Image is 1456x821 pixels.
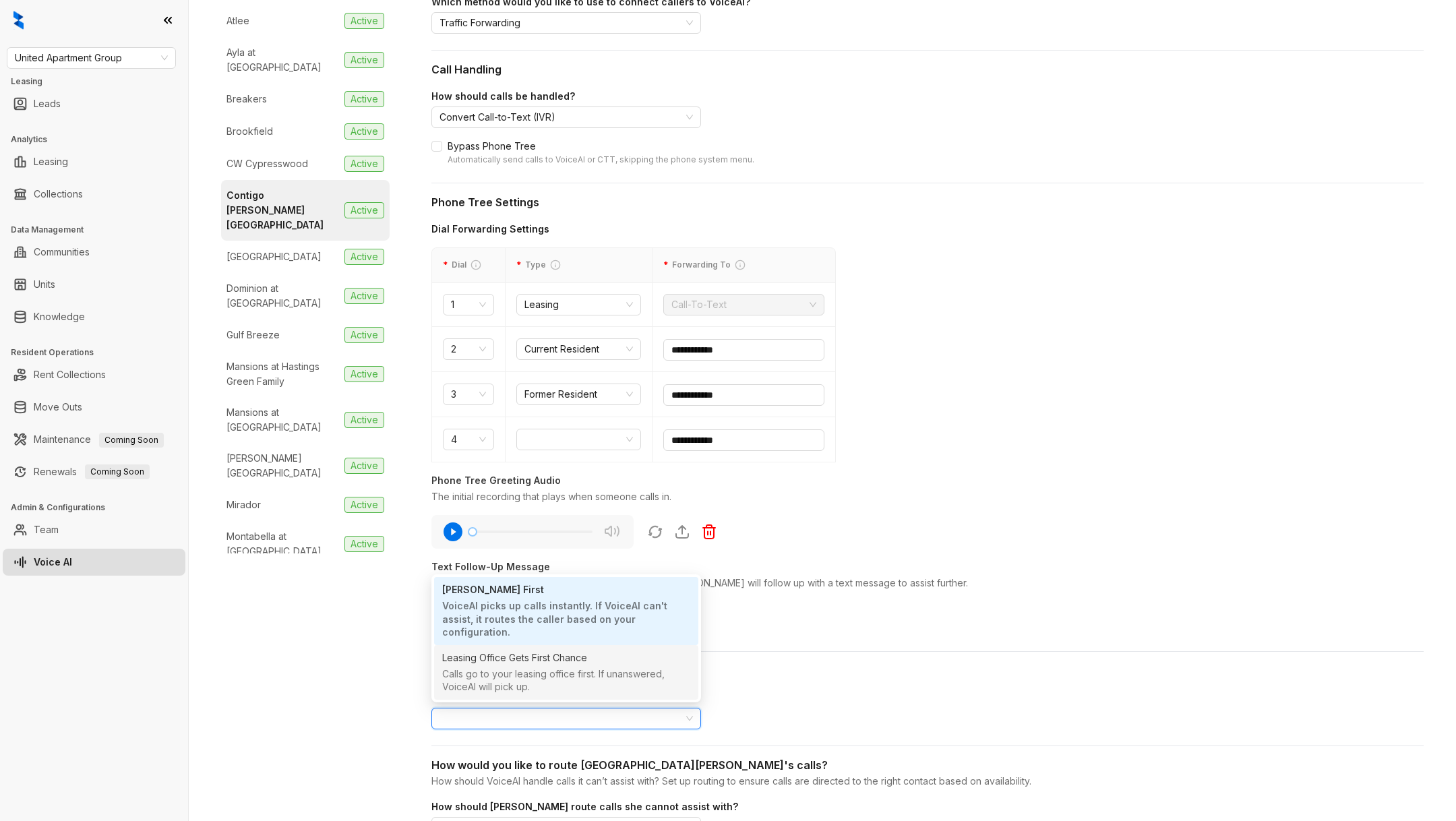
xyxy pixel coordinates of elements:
a: Leads [34,90,61,117]
div: Montabella at [GEOGRAPHIC_DATA] [226,529,339,559]
span: Active [344,156,384,172]
div: Type [516,259,641,272]
h3: Admin & Configurations [11,501,188,514]
li: Voice AI [3,549,185,576]
img: logo [13,11,24,30]
a: Move Outs [34,394,82,421]
li: Rent Collections [3,361,185,388]
li: Move Outs [3,394,185,421]
a: RenewalsComing Soon [34,458,150,485]
span: Coming Soon [99,433,164,448]
div: [PERSON_NAME][GEOGRAPHIC_DATA] [226,451,339,481]
span: Active [344,13,384,29]
span: Bypass Phone Tree [442,139,760,166]
span: Coming Soon [85,464,150,479]
span: Call-To-Text [671,295,816,315]
div: Answer Preference [431,663,1424,679]
div: Breakers [226,92,267,107]
span: Active [344,202,384,218]
div: Ayla at [GEOGRAPHIC_DATA] [226,45,339,75]
a: Leasing [34,148,68,175]
div: VoiceAI picks up calls instantly. If VoiceAI can't assist, it routes the caller based on your con... [442,599,690,642]
li: Knowledge [3,303,185,330]
div: [PERSON_NAME] First [442,582,544,597]
div: This is the recording callers hear, informing them that [PERSON_NAME] will follow up with a text ... [431,576,1424,590]
span: 1 [451,295,486,315]
li: Units [3,271,185,298]
li: Team [3,516,185,543]
div: How should [PERSON_NAME] route calls she cannot assist with? [431,799,1424,814]
span: Active [344,412,384,428]
span: Kelsey Answers First [439,708,693,729]
div: Gulf Breeze [226,328,280,342]
div: CW Cypresswood [226,156,308,171]
div: Atlee [226,13,249,28]
span: Active [344,327,384,343]
div: Mansions at [GEOGRAPHIC_DATA] [226,405,339,435]
div: How should calls be handled? [431,89,1424,104]
div: How should VoiceAI handle calls it can’t assist with? Set up routing to ensure calls are directed... [431,774,1424,789]
h3: Analytics [11,133,188,146]
span: Active [344,91,384,107]
div: Forwarding To [663,259,824,272]
div: Contigo [PERSON_NAME][GEOGRAPHIC_DATA] [226,188,339,233]
div: Automatically send calls to VoiceAI or CTT, skipping the phone system menu. [448,154,754,166]
span: Leasing [524,295,633,315]
div: [GEOGRAPHIC_DATA] [226,249,322,264]
a: Knowledge [34,303,85,330]
div: Calls go to your leasing office first. If unanswered, VoiceAI will pick up. [442,667,690,696]
span: Traffic Forwarding [439,13,693,33]
div: Dominion at [GEOGRAPHIC_DATA] [226,281,339,311]
div: Kelsey Answers First [434,577,698,645]
div: Mirador [226,497,261,512]
a: Rent Collections [34,361,106,388]
span: Active [344,52,384,68]
li: Maintenance [3,426,185,453]
div: Leasing Office Gets First Chance [442,650,587,665]
span: 4 [451,429,486,450]
div: Phone Tree Settings [431,194,1424,211]
span: Active [344,458,384,474]
h3: Leasing [11,75,188,88]
div: Text Follow-Up Message [431,559,1424,574]
span: 2 [451,339,486,359]
div: The initial recording that plays when someone calls in. [431,489,1424,504]
span: 3 [451,384,486,404]
span: Active [344,249,384,265]
li: Leasing [3,148,185,175]
div: Dial [443,259,494,272]
h3: Resident Operations [11,346,188,359]
li: Communities [3,239,185,266]
div: Call Handling [431,61,1424,78]
a: Collections [34,181,83,208]
li: Renewals [3,458,185,485]
div: How would you like to route [GEOGRAPHIC_DATA][PERSON_NAME]'s calls? [431,757,1424,774]
li: Collections [3,181,185,208]
div: Leasing Office Gets First Chance [434,645,698,700]
span: Former Resident [524,384,633,404]
div: Mansions at Hastings Green Family [226,359,339,389]
div: Brookfield [226,124,273,139]
span: Active [344,288,384,304]
h3: Data Management [11,224,188,236]
a: Team [34,516,59,543]
span: Active [344,366,384,382]
div: Who should have the first chance to answer calls? [431,690,1424,705]
a: Units [34,271,55,298]
span: Active [344,123,384,140]
span: Current Resident [524,339,633,359]
a: Voice AI [34,549,72,576]
li: Leads [3,90,185,117]
span: Active [344,497,384,513]
div: Dial Forwarding Settings [431,222,836,237]
span: United Apartment Group [15,48,168,68]
span: Convert Call-to-Text (IVR) [439,107,693,127]
span: Active [344,536,384,552]
div: Phone Tree Greeting Audio [431,473,1424,488]
a: Communities [34,239,90,266]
